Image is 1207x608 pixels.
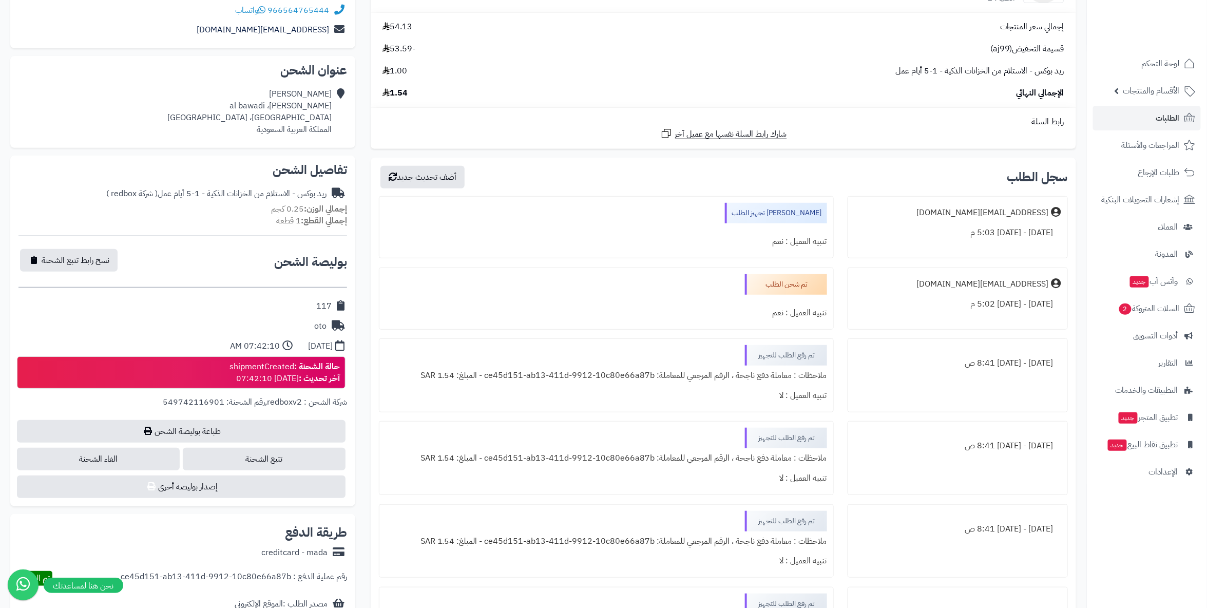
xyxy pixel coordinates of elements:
[895,65,1064,77] span: ريد بوكس - الاستلام من الخزانات الذكية - 1-5 أيام عمل
[1118,410,1178,425] span: تطبيق المتجر
[42,254,109,267] span: نسخ رابط تتبع الشحنة
[183,448,346,470] a: تتبع الشحنة
[1119,412,1138,424] span: جديد
[382,87,408,99] span: 1.54
[1108,440,1127,451] span: جديد
[197,24,329,36] a: [EMAIL_ADDRESS][DOMAIN_NAME]
[386,303,827,323] div: تنبيه العميل : نعم
[1122,138,1180,153] span: المراجعات والأسئلة
[386,386,827,406] div: تنبيه العميل : لا
[1118,301,1180,316] span: السلات المتروكة
[1093,106,1201,130] a: الطلبات
[675,128,787,140] span: شارك رابط السلة نفسها مع عميل آخر
[17,448,180,470] span: الغاء الشحنة
[285,526,347,539] h2: طريقة الدفع
[308,340,333,352] div: [DATE]
[1119,303,1132,315] span: 2
[1093,242,1201,267] a: المدونة
[274,256,347,268] h2: بوليصة الشحن
[1093,187,1201,212] a: إشعارات التحويلات البنكية
[106,187,158,200] span: ( شركة redbox )
[1093,324,1201,348] a: أدوات التسويق
[1093,378,1201,403] a: التطبيقات والخدمات
[1116,383,1178,397] span: التطبيقات والخدمات
[1102,193,1180,207] span: إشعارات التحويلات البنكية
[1158,220,1178,234] span: العملاء
[271,203,347,215] small: 0.25 كجم
[916,207,1049,219] div: [EMAIL_ADDRESS][DOMAIN_NAME]
[18,64,347,77] h2: عنوان الشحن
[1093,460,1201,484] a: الإعدادات
[854,353,1061,373] div: [DATE] - [DATE] 8:41 ص
[235,4,265,16] a: واتساب
[304,203,347,215] strong: إجمالي الوزن:
[854,294,1061,314] div: [DATE] - [DATE] 5:02 م
[18,164,347,176] h2: تفاصيل الشحن
[382,65,407,77] span: 1.00
[301,215,347,227] strong: إجمالي القطع:
[745,428,827,448] div: تم رفع الطلب للتجهيز
[20,249,118,272] button: نسخ رابط تتبع الشحنة
[1093,133,1201,158] a: المراجعات والأسئلة
[1093,51,1201,76] a: لوحة التحكم
[854,436,1061,456] div: [DATE] - [DATE] 8:41 ص
[1129,274,1178,289] span: وآتس آب
[386,448,827,468] div: ملاحظات : معاملة دفع ناجحة ، الرقم المرجعي للمعاملة: ce45d151-ab13-411d-9912-10c80e66a87b - المبل...
[267,396,347,408] span: شركة الشحن : redboxv2
[386,468,827,488] div: تنبيه العميل : لا
[1130,276,1149,288] span: جديد
[1007,171,1068,183] h3: سجل الطلب
[163,396,265,408] span: رقم الشحنة: 549742116901
[745,345,827,366] div: تم رفع الطلب للتجهيز
[1134,329,1178,343] span: أدوات التسويق
[1159,356,1178,370] span: التقارير
[1000,21,1064,33] span: إجمالي سعر المنتجات
[261,547,328,559] div: creditcard - mada
[386,551,827,571] div: تنبيه العميل : لا
[386,232,827,252] div: تنبيه العميل : نعم
[314,320,327,332] div: oto
[230,340,280,352] div: 07:42:10 AM
[1093,432,1201,457] a: تطبيق نقاط البيعجديد
[382,43,415,55] span: -53.59
[386,531,827,552] div: ملاحظات : معاملة دفع ناجحة ، الرقم المرجعي للمعاملة: ce45d151-ab13-411d-9912-10c80e66a87b - المبل...
[990,43,1064,55] span: قسيمة التخفيض(aj99)
[375,116,1072,128] div: رابط السلة
[17,476,346,498] button: إصدار بوليصة أخرى
[1156,247,1178,261] span: المدونة
[1093,351,1201,375] a: التقارير
[267,4,329,16] a: 966564765444
[916,278,1049,290] div: [EMAIL_ADDRESS][DOMAIN_NAME]
[1142,56,1180,71] span: لوحة التحكم
[1093,215,1201,239] a: العملاء
[1156,111,1180,125] span: الطلبات
[386,366,827,386] div: ملاحظات : معاملة دفع ناجحة ، الرقم المرجعي للمعاملة: ce45d151-ab13-411d-9912-10c80e66a87b - المبل...
[854,223,1061,243] div: [DATE] - [DATE] 5:03 م
[1093,296,1201,321] a: السلات المتروكة2
[294,360,340,373] strong: حالة الشحنة :
[316,300,332,312] div: 117
[745,511,827,531] div: تم رفع الطلب للتجهيز
[1138,165,1180,180] span: طلبات الإرجاع
[1093,269,1201,294] a: وآتس آبجديد
[745,274,827,295] div: تم شحن الطلب
[725,203,827,223] div: [PERSON_NAME] تجهيز الطلب
[229,361,340,385] div: shipmentCreated [DATE] 07:42:10
[660,127,787,140] a: شارك رابط السلة نفسها مع عميل آخر
[854,519,1061,539] div: [DATE] - [DATE] 8:41 ص
[1093,160,1201,185] a: طلبات الإرجاع
[1017,87,1064,99] span: الإجمالي النهائي
[106,188,327,200] div: ريد بوكس - الاستلام من الخزانات الذكية - 1-5 أيام عمل
[1107,438,1178,452] span: تطبيق نقاط البيع
[299,372,340,385] strong: آخر تحديث :
[167,88,332,135] div: [PERSON_NAME] [PERSON_NAME]، al bawadi [GEOGRAPHIC_DATA]، [GEOGRAPHIC_DATA] المملكة العربية السعودية
[18,396,347,420] div: ,
[380,166,465,188] button: أضف تحديث جديد
[1149,465,1178,479] span: الإعدادات
[17,420,346,443] a: طباعة بوليصة الشحن
[276,215,347,227] small: 1 قطعة
[1123,84,1180,98] span: الأقسام والمنتجات
[382,21,412,33] span: 54.13
[121,571,347,586] div: رقم عملية الدفع : ce45d151-ab13-411d-9912-10c80e66a87b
